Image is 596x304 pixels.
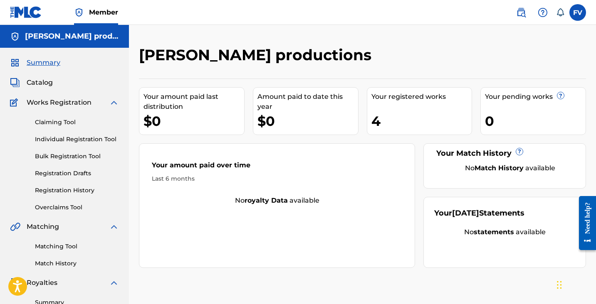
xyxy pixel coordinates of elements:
[245,196,288,204] strong: royalty data
[10,98,21,108] img: Works Registration
[35,203,119,212] a: Overclaims Tool
[27,98,92,108] span: Works Registration
[27,278,57,288] span: Royalties
[475,164,524,172] strong: Match History
[152,174,402,183] div: Last 6 months
[25,32,119,41] h5: Valdivia productions
[516,7,526,17] img: search
[35,152,119,161] a: Bulk Registration Tool
[152,160,402,174] div: Your amount paid over time
[513,4,529,21] a: Public Search
[139,46,376,64] h2: [PERSON_NAME] productions
[371,112,472,130] div: 4
[474,228,514,236] strong: statements
[35,135,119,144] a: Individual Registration Tool
[143,92,244,112] div: Your amount paid last distribution
[27,58,60,68] span: Summary
[556,8,564,17] div: Notifications
[557,92,564,99] span: ?
[35,169,119,178] a: Registration Drafts
[516,148,523,155] span: ?
[10,278,20,288] img: Royalties
[35,259,119,268] a: Match History
[10,58,60,68] a: SummarySummary
[109,222,119,232] img: expand
[434,148,575,159] div: Your Match History
[74,7,84,17] img: Top Rightsholder
[573,189,596,256] iframe: Resource Center
[139,196,415,206] div: No available
[445,163,575,173] div: No available
[27,78,53,88] span: Catalog
[452,208,479,218] span: [DATE]
[109,98,119,108] img: expand
[10,6,42,18] img: MLC Logo
[10,78,20,88] img: Catalog
[35,118,119,127] a: Claiming Tool
[10,58,20,68] img: Summary
[10,222,20,232] img: Matching
[10,78,53,88] a: CatalogCatalog
[434,208,524,219] div: Your Statements
[89,7,118,17] span: Member
[10,32,20,42] img: Accounts
[534,4,551,21] div: Help
[569,4,586,21] div: User Menu
[434,227,575,237] div: No available
[257,92,358,112] div: Amount paid to date this year
[557,272,562,297] div: Drag
[35,242,119,251] a: Matching Tool
[27,222,59,232] span: Matching
[109,278,119,288] img: expand
[257,112,358,130] div: $0
[35,186,119,195] a: Registration History
[554,264,596,304] iframe: Chat Widget
[538,7,548,17] img: help
[485,112,586,130] div: 0
[371,92,472,102] div: Your registered works
[485,92,586,102] div: Your pending works
[143,112,244,130] div: $0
